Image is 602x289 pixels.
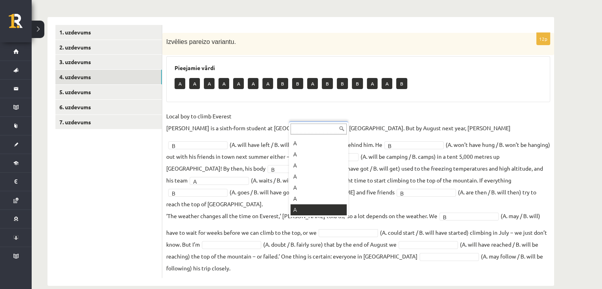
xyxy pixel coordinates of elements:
[291,149,347,160] div: A
[291,193,347,204] div: A
[291,182,347,193] div: A
[291,138,347,149] div: A
[291,160,347,171] div: A
[291,171,347,182] div: A
[291,204,347,215] div: A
